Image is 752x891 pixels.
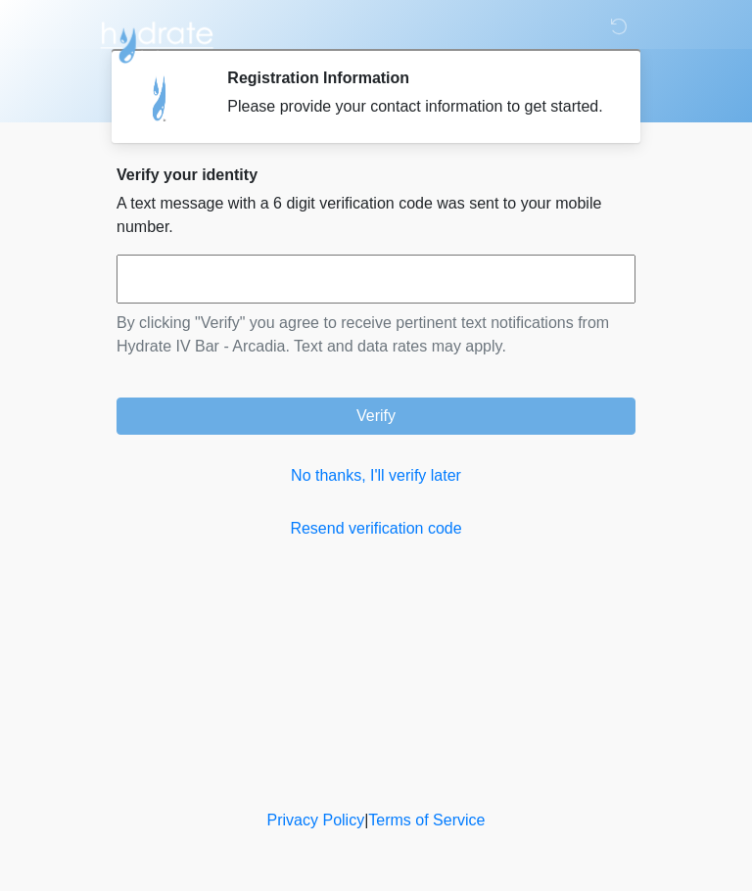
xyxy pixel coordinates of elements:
a: Terms of Service [368,812,485,828]
div: Please provide your contact information to get started. [227,95,606,118]
h2: Verify your identity [117,165,635,184]
a: Privacy Policy [267,812,365,828]
p: A text message with a 6 digit verification code was sent to your mobile number. [117,192,635,239]
a: Resend verification code [117,517,635,540]
img: Hydrate IV Bar - Arcadia Logo [97,15,216,65]
a: | [364,812,368,828]
p: By clicking "Verify" you agree to receive pertinent text notifications from Hydrate IV Bar - Arca... [117,311,635,358]
a: No thanks, I'll verify later [117,464,635,488]
img: Agent Avatar [131,69,190,127]
button: Verify [117,398,635,435]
